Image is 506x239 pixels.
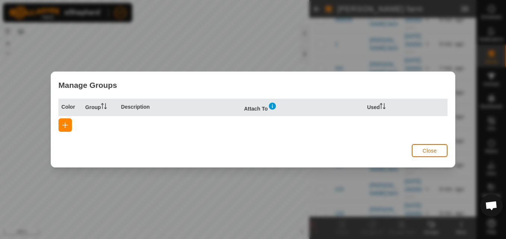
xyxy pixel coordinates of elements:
th: Group [82,99,118,116]
th: Color [58,99,82,116]
span: Close [423,148,437,154]
a: Open chat [480,194,503,217]
button: Close [412,144,448,157]
th: Description [118,99,241,116]
th: Used [364,99,400,116]
img: information [268,102,277,111]
th: Attach To [241,99,364,116]
div: Manage Groups [51,72,455,98]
